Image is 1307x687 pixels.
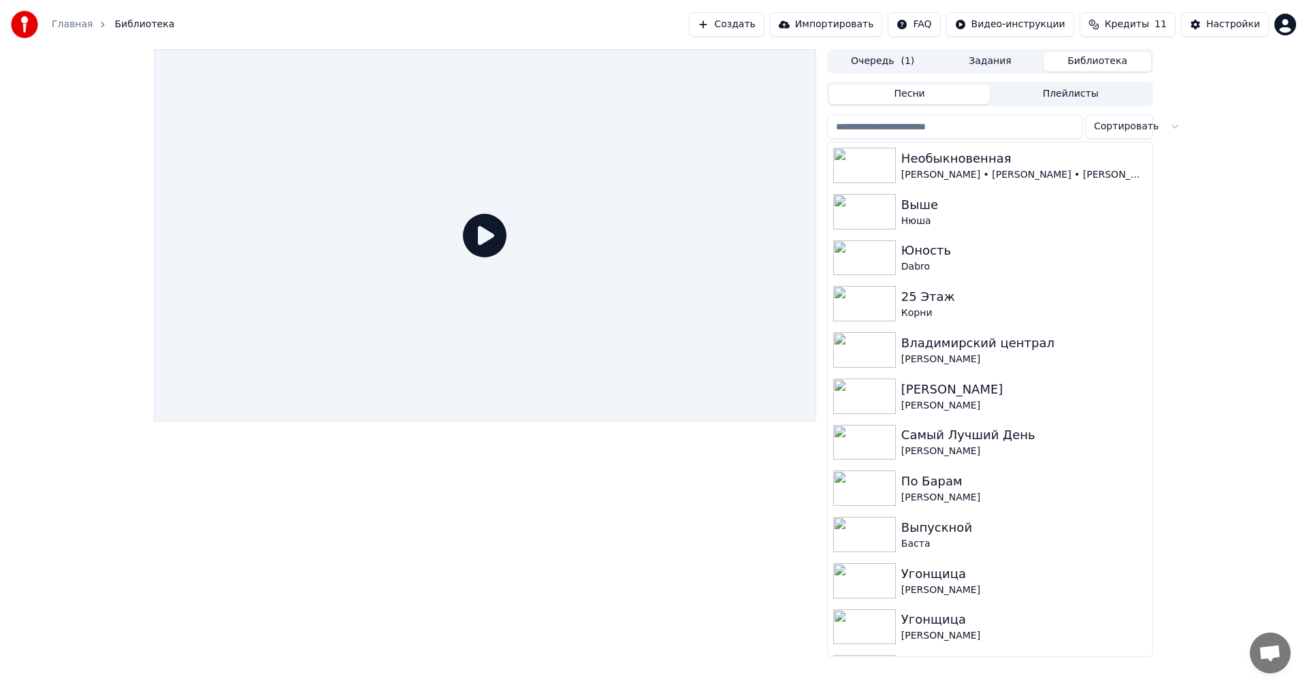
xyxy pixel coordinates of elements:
div: [PERSON_NAME] [901,445,1147,458]
div: Выше [901,195,1147,214]
div: [PERSON_NAME] [901,399,1147,413]
div: [PERSON_NAME] [901,353,1147,366]
span: Кредиты [1105,18,1149,31]
button: Импортировать [770,12,883,37]
div: [PERSON_NAME] [901,380,1147,399]
div: 25 Этаж [901,287,1147,306]
div: По Барам [901,472,1147,491]
img: youka [11,11,38,38]
button: Настройки [1181,12,1269,37]
button: FAQ [888,12,940,37]
button: Кредиты11 [1080,12,1176,37]
div: Угонщица [901,564,1147,584]
a: Открытый чат [1250,633,1291,673]
div: Выпускной [901,518,1147,537]
div: Самый Лучший День [901,426,1147,445]
a: Главная [52,18,93,31]
div: Владимирский централ [901,334,1147,353]
div: Необыкновенная [901,149,1147,168]
span: Библиотека [114,18,174,31]
div: Угонщица [901,610,1147,629]
div: [PERSON_NAME] [901,584,1147,597]
span: Сортировать [1094,120,1159,133]
button: Плейлисты [990,84,1151,104]
div: [PERSON_NAME] [901,629,1147,643]
button: Создать [689,12,764,37]
div: Юность [901,241,1147,260]
div: [PERSON_NAME] [901,491,1147,505]
span: ( 1 ) [901,54,914,68]
div: Баста [901,537,1147,551]
button: Песни [829,84,990,104]
button: Видео-инструкции [946,12,1074,37]
button: Задания [937,52,1044,71]
div: Корни [901,306,1147,320]
div: Dabro [901,260,1147,274]
nav: breadcrumb [52,18,174,31]
span: 11 [1155,18,1167,31]
button: Очередь [829,52,937,71]
div: Настройки [1206,18,1260,31]
div: Нюша [901,214,1147,228]
button: Библиотека [1044,52,1151,71]
div: [PERSON_NAME] • [PERSON_NAME] • [PERSON_NAME] [901,168,1147,182]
